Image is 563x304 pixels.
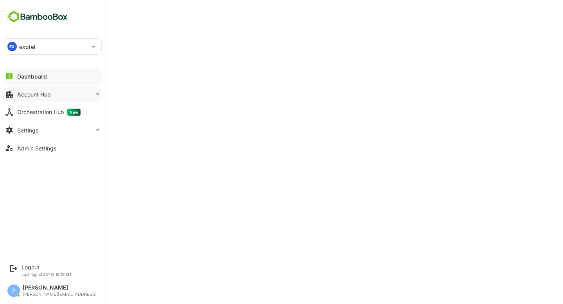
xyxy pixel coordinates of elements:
div: EX [7,42,17,51]
div: [PERSON_NAME] [23,284,97,291]
button: Settings [4,122,102,138]
div: Dashboard [17,73,47,80]
div: Account Hub [17,91,51,98]
span: New [67,109,81,116]
div: [PERSON_NAME][EMAIL_ADDRESS] [23,292,97,297]
button: Admin Settings [4,140,102,156]
div: P [7,284,20,297]
div: Settings [17,127,38,134]
p: exotel [19,43,36,51]
div: Logout [22,264,72,270]
div: Orchestration Hub [17,109,81,116]
p: Last login: [DATE] 19:19 IST [22,272,72,277]
div: EXexotel [4,39,101,54]
img: BambooboxFullLogoMark.5f36c76dfaba33ec1ec1367b70bb1252.svg [4,9,70,24]
button: Orchestration HubNew [4,104,102,120]
button: Account Hub [4,86,102,102]
button: Dashboard [4,68,102,84]
div: Admin Settings [17,145,56,152]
